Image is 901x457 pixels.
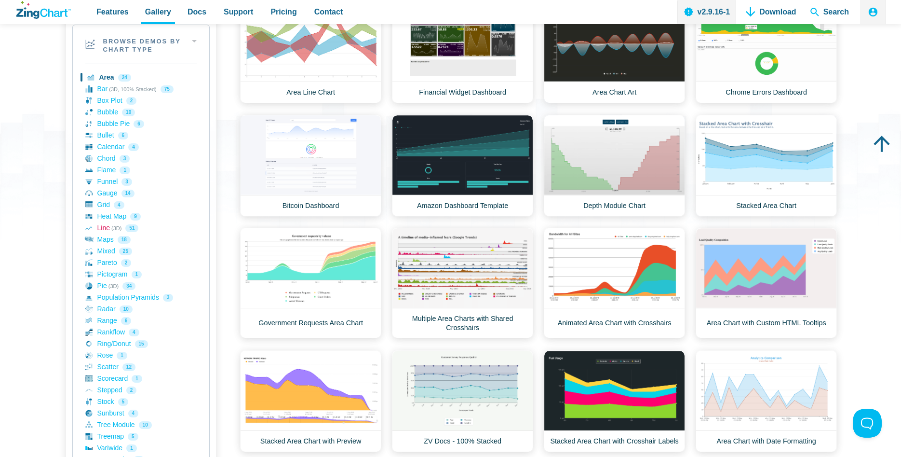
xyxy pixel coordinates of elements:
a: Area Chart with Custom HTML Tooltips [696,228,837,338]
a: Depth Module Chart [544,115,685,217]
span: Features [96,5,129,18]
a: Multiple Area Charts with Shared Crosshairs [392,228,533,338]
a: Stacked Area Chart with Crosshair Labels [544,350,685,452]
span: Support [224,5,253,18]
a: Bitcoin Dashboard [240,115,381,217]
a: Financial Widget Dashboard [392,1,533,103]
span: Gallery [145,5,171,18]
a: Area Chart Art [544,1,685,103]
a: Area Chart with Date Formatting [696,350,837,452]
iframe: Toggle Customer Support [853,409,882,438]
a: ZingChart Logo. Click to return to the homepage [16,1,71,19]
h2: Browse Demos By Chart Type [73,25,209,64]
a: Chrome Errors Dashboard [696,1,837,103]
a: ZV Docs - 100% Stacked [392,350,533,452]
span: Contact [314,5,343,18]
span: Docs [188,5,206,18]
a: Stacked Area Chart with Preview [240,350,381,452]
a: Stacked Area Chart [696,115,837,217]
a: Amazon Dashboard Template [392,115,533,217]
a: Animated Area Chart with Crosshairs [544,228,685,338]
a: Government Requests Area Chart [240,228,381,338]
a: Area Line Chart [240,1,381,103]
span: Pricing [270,5,296,18]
